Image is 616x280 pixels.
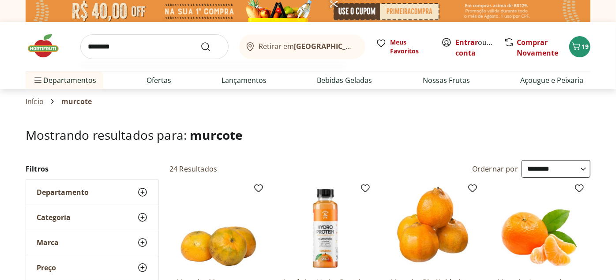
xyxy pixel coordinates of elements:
img: tab_keywords_by_traffic_grey.svg [93,51,100,58]
button: Preço [26,255,158,280]
img: logo_orange.svg [14,14,21,21]
span: Meus Favoritos [390,38,431,56]
img: Mexerica Rio Unidade [391,187,474,270]
button: Carrinho [569,36,590,57]
img: tab_domain_overview_orange.svg [37,51,44,58]
img: Isotônico Hydro Protein Tangerina Moving 500ml [283,187,367,270]
div: [PERSON_NAME]: [DOMAIN_NAME] [23,23,126,30]
span: murcote [190,127,243,143]
a: Ofertas [146,75,171,86]
span: Retirar em [259,42,357,50]
span: Preço [37,263,56,272]
h2: 24 Resultados [169,164,217,174]
img: website_grey.svg [14,23,21,30]
span: Departamento [37,188,89,197]
div: Domínio [46,52,68,58]
button: Departamento [26,180,158,205]
img: Mexerica Murcote Unidade [177,187,260,270]
button: Categoria [26,205,158,230]
span: murcote [61,97,92,105]
a: Comprar Novamente [517,37,558,58]
a: Início [26,97,44,105]
button: Submit Search [200,41,222,52]
button: Marca [26,230,158,255]
span: Departamentos [33,70,96,91]
button: Menu [33,70,43,91]
a: Meus Favoritos [376,38,431,56]
b: [GEOGRAPHIC_DATA]/[GEOGRAPHIC_DATA] [294,41,443,51]
a: Criar conta [455,37,504,58]
a: Bebidas Geladas [317,75,372,86]
a: Lançamentos [222,75,267,86]
h1: Mostrando resultados para: [26,128,590,142]
input: search [80,34,229,59]
button: Retirar em[GEOGRAPHIC_DATA]/[GEOGRAPHIC_DATA] [239,34,365,59]
span: 19 [582,42,589,51]
a: Açougue e Peixaria [520,75,583,86]
span: Marca [37,238,59,247]
img: Mexerica Importada Unidade [497,187,581,270]
a: Entrar [455,37,478,47]
div: v 4.0.25 [25,14,43,21]
img: Hortifruti [26,33,70,59]
h2: Filtros [26,160,159,178]
span: Categoria [37,213,71,222]
a: Nossas Frutas [423,75,470,86]
div: Palavras-chave [103,52,142,58]
span: ou [455,37,495,58]
label: Ordernar por [472,164,518,174]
